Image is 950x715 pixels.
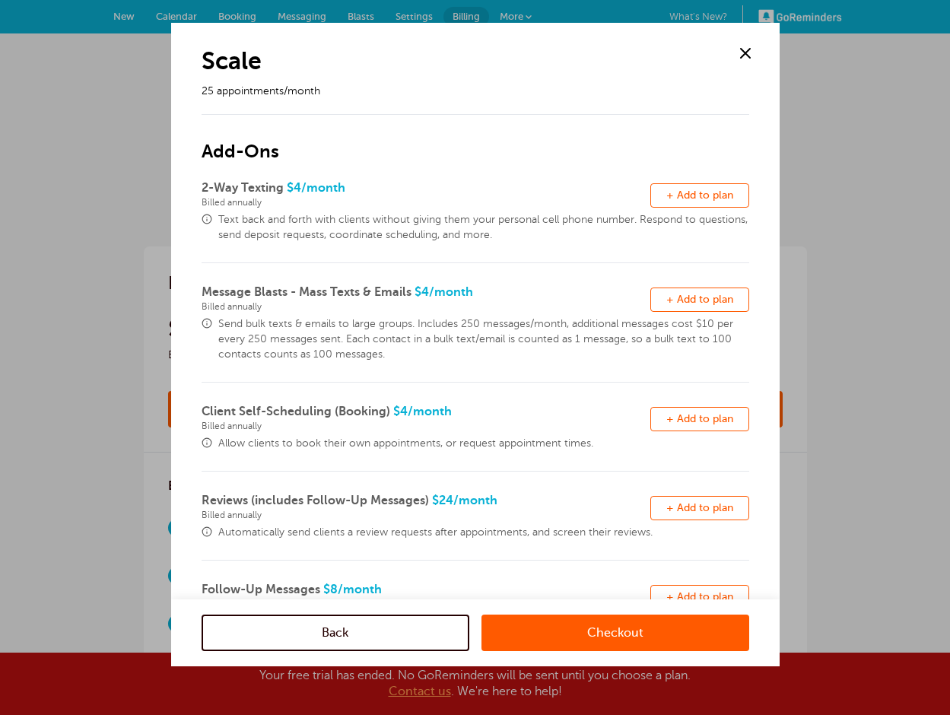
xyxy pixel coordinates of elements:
[666,502,733,513] span: + Add to plan
[202,301,650,312] span: Billed annually
[650,585,749,609] button: + Add to plan
[650,288,749,312] button: + Add to plan
[453,494,497,507] span: /month
[202,615,469,651] a: Back
[202,181,284,195] span: 2-Way Texting
[650,496,749,520] button: + Add to plan
[218,436,749,451] span: Allow clients to book their own appointments, or request appointment times.
[202,510,650,520] span: Billed annually
[202,84,715,99] p: 25 appointments/month
[666,413,733,424] span: + Add to plan
[481,615,749,651] a: Checkout
[202,421,650,431] span: Billed annually
[202,46,715,76] h1: Scale
[202,599,650,609] span: Billed annually
[202,285,411,299] span: Message Blasts - Mass Texts & Emails
[202,285,650,312] span: $4
[218,525,749,540] span: Automatically send clients a review requests after appointments, and screen their reviews.
[666,189,733,201] span: + Add to plan
[218,212,749,243] span: Text back and forth with clients without giving them your personal cell phone number. Respond to ...
[202,114,749,164] h2: Add-Ons
[202,197,650,208] span: Billed annually
[666,591,733,602] span: + Add to plan
[218,316,749,362] span: Send bulk texts & emails to large groups. Includes 250 messages/month, additional messages cost $...
[650,407,749,431] button: + Add to plan
[429,285,473,299] span: /month
[338,583,382,596] span: /month
[202,405,650,431] span: $4
[202,583,320,596] span: Follow-Up Messages
[650,183,749,208] button: + Add to plan
[301,181,345,195] span: /month
[202,494,429,507] span: Reviews (includes Follow-Up Messages)
[202,405,390,418] span: Client Self-Scheduling (Booking)
[666,294,733,305] span: + Add to plan
[408,405,452,418] span: /month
